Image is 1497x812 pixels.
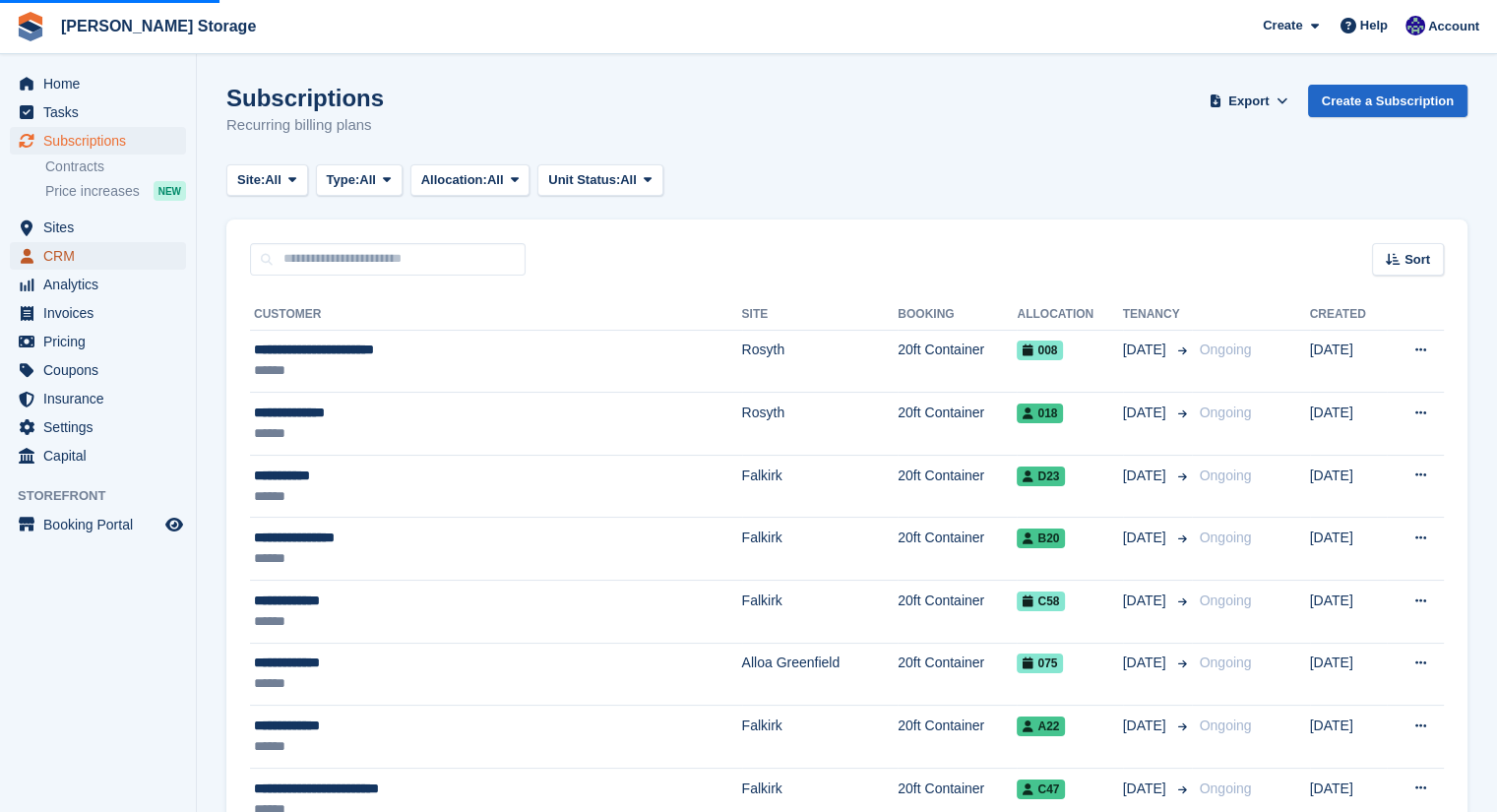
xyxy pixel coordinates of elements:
td: [DATE] [1310,706,1388,769]
span: Ongoing [1200,342,1252,357]
a: menu [10,299,186,327]
span: CRM [43,242,161,270]
td: [DATE] [1310,518,1388,581]
span: Account [1428,17,1479,36]
a: Price increases NEW [45,180,186,202]
span: Ongoing [1200,593,1252,608]
td: 20ft Container [898,330,1017,393]
a: [PERSON_NAME] Storage [53,10,264,42]
span: Site: [237,170,265,190]
span: Coupons [43,356,161,384]
td: 20ft Container [898,393,1017,456]
img: Ross Watt [1405,16,1425,35]
a: menu [10,328,186,355]
td: Falkirk [742,706,899,769]
img: stora-icon-8386f47178a22dfd0bd8f6a31ec36ba5ce8667c1dd55bd0f319d3a0aa187defe.svg [16,12,45,41]
a: menu [10,214,186,241]
button: Type: All [316,164,403,197]
span: [DATE] [1123,466,1170,486]
p: Recurring billing plans [226,114,384,137]
span: Insurance [43,385,161,412]
span: Booking Portal [43,511,161,538]
a: menu [10,98,186,126]
td: 20ft Container [898,643,1017,706]
span: Help [1360,16,1388,35]
td: Falkirk [742,455,899,518]
a: menu [10,442,186,469]
td: Rosyth [742,330,899,393]
span: Tasks [43,98,161,126]
th: Created [1310,299,1388,331]
div: NEW [154,181,186,201]
a: menu [10,127,186,155]
span: All [359,170,376,190]
span: Subscriptions [43,127,161,155]
button: Site: All [226,164,308,197]
span: Ongoing [1200,718,1252,733]
td: [DATE] [1310,330,1388,393]
span: Export [1228,92,1269,111]
span: 075 [1017,654,1063,673]
span: Ongoing [1200,530,1252,545]
span: All [620,170,637,190]
span: Sites [43,214,161,241]
span: Ongoing [1200,405,1252,420]
td: 20ft Container [898,455,1017,518]
span: Settings [43,413,161,441]
span: 018 [1017,404,1063,423]
span: Analytics [43,271,161,298]
span: Capital [43,442,161,469]
span: [DATE] [1123,716,1170,736]
th: Allocation [1017,299,1122,331]
a: menu [10,242,186,270]
a: Preview store [162,513,186,536]
span: [DATE] [1123,340,1170,360]
span: 008 [1017,341,1063,360]
a: Contracts [45,157,186,176]
a: menu [10,271,186,298]
th: Customer [250,299,742,331]
button: Allocation: All [410,164,530,197]
a: menu [10,356,186,384]
span: C47 [1017,780,1065,799]
button: Export [1206,85,1292,117]
span: A22 [1017,717,1065,736]
span: D23 [1017,467,1065,486]
td: [DATE] [1310,455,1388,518]
td: Rosyth [742,393,899,456]
h1: Subscriptions [226,85,384,111]
span: [DATE] [1123,403,1170,423]
span: Home [43,70,161,97]
span: Storefront [18,486,196,506]
span: [DATE] [1123,779,1170,799]
span: Type: [327,170,360,190]
td: Falkirk [742,518,899,581]
span: Allocation: [421,170,487,190]
span: Ongoing [1200,468,1252,483]
th: Booking [898,299,1017,331]
span: Create [1263,16,1302,35]
span: [DATE] [1123,528,1170,548]
span: Invoices [43,299,161,327]
span: Sort [1404,250,1430,270]
th: Site [742,299,899,331]
th: Tenancy [1123,299,1192,331]
td: [DATE] [1310,393,1388,456]
a: menu [10,413,186,441]
span: Price increases [45,182,140,201]
td: [DATE] [1310,581,1388,644]
span: [DATE] [1123,591,1170,611]
span: B20 [1017,529,1065,548]
td: 20ft Container [898,706,1017,769]
td: Falkirk [742,581,899,644]
span: All [265,170,281,190]
td: 20ft Container [898,581,1017,644]
span: Ongoing [1200,655,1252,670]
a: menu [10,511,186,538]
span: [DATE] [1123,653,1170,673]
a: Create a Subscription [1308,85,1467,117]
span: C58 [1017,592,1065,611]
button: Unit Status: All [537,164,662,197]
a: menu [10,385,186,412]
td: 20ft Container [898,518,1017,581]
